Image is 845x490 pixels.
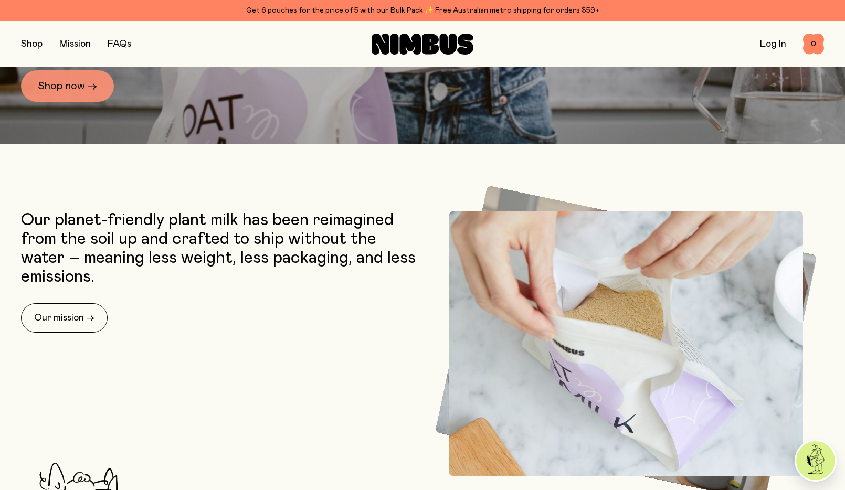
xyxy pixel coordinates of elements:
a: Mission [59,39,91,49]
p: Our planet-friendly plant milk has been reimagined from the soil up and crafted to ship without t... [21,211,417,286]
a: Our mission → [21,303,108,333]
img: agent [796,441,835,480]
img: Oat Milk pouch being opened [449,211,803,476]
a: Log In [760,39,786,49]
div: Get 6 pouches for the price of 5 with our Bulk Pack ✨ Free Australian metro shipping for orders $59+ [21,4,824,17]
button: 0 [803,34,824,55]
a: Shop now → [21,70,114,102]
a: FAQs [108,39,131,49]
